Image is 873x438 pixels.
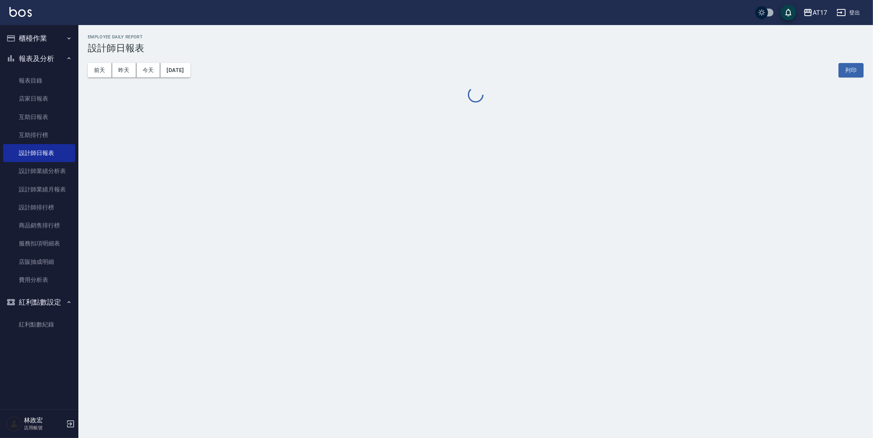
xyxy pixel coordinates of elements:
[3,49,75,69] button: 報表及分析
[136,63,161,78] button: 今天
[3,90,75,108] a: 店家日報表
[833,5,864,20] button: 登出
[800,5,830,21] button: AT17
[3,198,75,216] a: 設計師排行榜
[24,424,64,431] p: 店用帳號
[839,63,864,78] button: 列印
[3,108,75,126] a: 互助日報表
[88,43,864,54] h3: 設計師日報表
[112,63,136,78] button: 昨天
[3,28,75,49] button: 櫃檯作業
[3,271,75,289] a: 費用分析表
[3,180,75,198] a: 設計師業績月報表
[88,63,112,78] button: 前天
[88,34,864,40] h2: Employee Daily Report
[3,234,75,252] a: 服務扣項明細表
[3,162,75,180] a: 設計師業績分析表
[3,144,75,162] a: 設計師日報表
[813,8,827,18] div: AT17
[24,416,64,424] h5: 林政宏
[781,5,796,20] button: save
[9,7,32,17] img: Logo
[160,63,190,78] button: [DATE]
[3,253,75,271] a: 店販抽成明細
[3,126,75,144] a: 互助排行榜
[3,315,75,333] a: 紅利點數紀錄
[6,416,22,432] img: Person
[3,292,75,312] button: 紅利點數設定
[3,72,75,90] a: 報表目錄
[3,216,75,234] a: 商品銷售排行榜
